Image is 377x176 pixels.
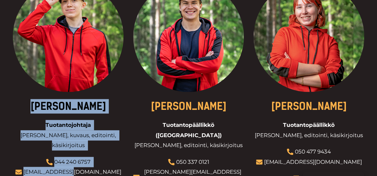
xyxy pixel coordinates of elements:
[283,120,335,130] span: Tuotantopäällikkö
[46,120,91,130] span: Tuotantojohtaja
[264,158,362,165] a: [EMAIL_ADDRESS][DOMAIN_NAME]
[134,140,243,150] span: [PERSON_NAME], editointi, käsikirjoitus
[133,120,244,140] span: Tuotantopäällikkö ([GEOGRAPHIC_DATA])
[30,100,106,112] a: [PERSON_NAME]
[54,158,90,165] a: 044 240 6757
[13,130,124,150] span: [PERSON_NAME], kuvaus, editointi, käsikirjoitus
[151,100,227,112] a: [PERSON_NAME]
[176,158,209,165] a: 050 337 0121
[271,100,347,112] a: [PERSON_NAME]
[255,130,363,140] span: [PERSON_NAME], editointi, käsikirjoitus
[23,168,121,175] a: [EMAIL_ADDRESS][DOMAIN_NAME]
[295,148,331,154] a: 050 477 9434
